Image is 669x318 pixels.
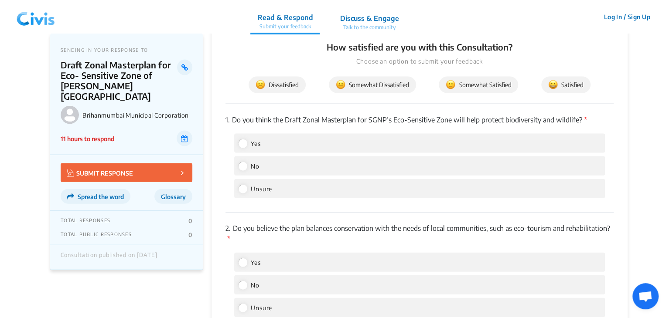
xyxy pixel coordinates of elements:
p: How satisfied are you with this Consultation? [225,41,614,53]
p: Brihanmumbai Municipal Corporation [82,112,192,119]
p: Read & Respond [257,12,313,23]
p: Submit your feedback [257,23,313,30]
span: Yes [251,140,261,147]
span: Glossary [161,193,186,200]
button: SUBMIT RESPONSE [61,163,192,182]
button: Log In / Sign Up [598,10,656,24]
button: Spread the word [61,189,130,204]
button: Somewhat Dissatisfied [329,77,416,93]
p: SENDING IN YOUR RESPONSE TO [61,47,192,53]
span: 2. [225,224,231,233]
p: Discuss & Engage [340,13,399,24]
input: Unsure [239,185,246,193]
p: 0 [188,217,192,224]
span: Unsure [251,185,272,193]
p: 0 [188,231,192,238]
span: Dissatisfied [256,80,299,90]
span: Somewhat Dissatisfied [336,80,409,90]
p: Draft Zonal Masterplan for Eco- Sensitive Zone of [PERSON_NAME][GEOGRAPHIC_DATA] [61,60,177,101]
button: Satisfied [541,77,590,93]
p: Choose an option to submit your feedback [225,57,614,66]
span: No [251,281,259,289]
span: Yes [251,259,261,266]
span: Spread the word [78,193,124,200]
input: No [239,281,246,289]
img: Vector.jpg [67,169,74,177]
img: Brihanmumbai Municipal Corporation logo [61,106,79,124]
div: Consultation published on [DATE] [61,252,157,263]
img: somewhat_dissatisfied.svg [336,80,345,90]
button: Dissatisfied [249,77,306,93]
input: Unsure [239,304,246,311]
span: Unsure [251,304,272,311]
p: Do you think the Draft Zonal Masterplan for SGNP’s Eco-Sensitive Zone will help protect biodivers... [225,115,614,125]
p: SUBMIT RESPONSE [67,168,133,178]
input: No [239,162,246,170]
p: Do you believe the plan balances conservation with the needs of local communities, such as eco-to... [225,223,614,244]
img: satisfied.svg [548,80,558,90]
span: No [251,162,259,170]
img: somewhat_satisfied.svg [446,80,455,90]
p: TOTAL RESPONSES [61,217,110,224]
p: Talk to the community [340,24,399,31]
button: Glossary [154,189,192,204]
span: Satisfied [548,80,584,90]
button: Somewhat Satisfied [439,77,518,93]
img: dissatisfied.svg [256,80,265,90]
input: Yes [239,258,246,266]
div: Open chat [632,283,659,309]
span: Somewhat Satisfied [446,80,511,90]
img: navlogo.png [13,4,58,30]
input: Yes [239,139,246,147]
span: 1. [225,115,230,124]
p: TOTAL PUBLIC RESPONSES [61,231,132,238]
p: 11 hours to respond [61,134,114,143]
